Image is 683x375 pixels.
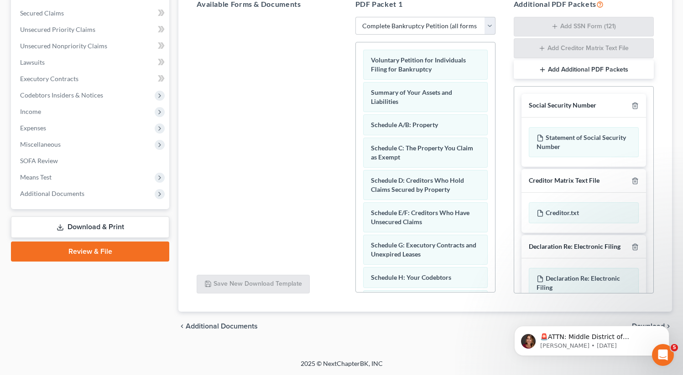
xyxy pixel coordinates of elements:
[501,268,683,370] iframe: To enrich screen reader interactions, please activate Accessibility in Grammarly extension settings
[40,65,155,144] span: 🚨ATTN: Middle District of [US_STATE] The court has added a new Credit Counseling Field that we ne...
[13,71,169,87] a: Executory Contracts
[13,54,169,71] a: Lawsuits
[371,88,452,105] span: Summary of Your Assets and Liabilities
[21,66,35,80] img: Profile image for Katie
[20,91,103,99] span: Codebtors Insiders & Notices
[20,157,58,164] span: SOFA Review
[371,176,464,193] span: Schedule D: Creditors Who Hold Claims Secured by Property
[371,273,451,281] span: Schedule H: Your Codebtors
[20,42,107,50] span: Unsecured Nonpriority Claims
[371,209,469,226] span: Schedule E/F: Creditors Who Have Unsecured Claims
[186,323,258,330] span: Additional Documents
[371,56,466,73] span: Voluntary Petition for Individuals Filing for Bankruptcy
[40,73,157,82] p: Message from Katie, sent 3w ago
[514,38,654,58] button: Add Creditor Matrix Text File
[20,190,84,197] span: Additional Documents
[14,57,169,87] div: message notification from Katie, 3w ago. 🚨ATTN: Middle District of Florida The court has added a ...
[11,216,169,238] a: Download & Print
[529,176,600,185] div: Creditor Matrix Text File
[529,202,639,223] div: Creditor.txt
[13,5,169,21] a: Secured Claims
[529,242,620,251] div: Declaration Re: Electronic Filing
[20,108,41,115] span: Income
[20,9,64,17] span: Secured Claims
[20,58,45,66] span: Lawsuits
[197,275,310,294] button: Save New Download Template
[671,344,678,351] span: 5
[13,21,169,38] a: Unsecured Priority Claims
[20,124,46,132] span: Expenses
[371,121,438,128] span: Schedule A/B: Property
[20,140,61,148] span: Miscellaneous
[652,344,674,366] iframe: Intercom live chat
[20,173,52,181] span: Means Test
[11,241,169,262] a: Review & File
[529,127,639,157] div: Statement of Social Security Number
[371,144,473,161] span: Schedule C: The Property You Claim as Exempt
[371,241,476,258] span: Schedule G: Executory Contracts and Unexpired Leases
[13,38,169,54] a: Unsecured Nonpriority Claims
[20,75,78,82] span: Executory Contracts
[514,17,654,37] button: Add SSN Form (121)
[514,60,654,79] button: Add Additional PDF Packets
[20,26,95,33] span: Unsecured Priority Claims
[178,323,186,330] i: chevron_left
[529,101,596,110] div: Social Security Number
[13,153,169,169] a: SOFA Review
[178,323,258,330] a: chevron_left Additional Documents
